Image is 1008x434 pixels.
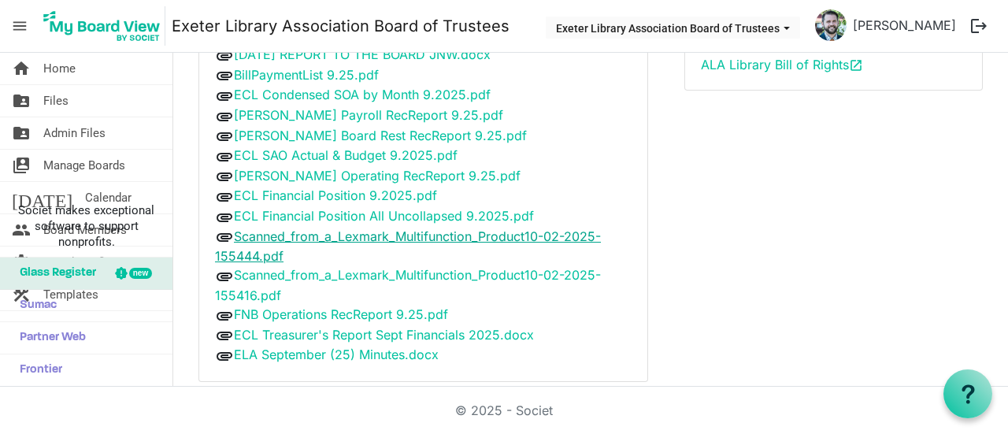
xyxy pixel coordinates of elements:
[815,9,847,41] img: 4OG8yPikDXtMM8PR9edfa7C7T-6-OyLbOG2OgoAjvc9IiTI1uaHQfF3Rh-vnD-7-6Qd50Dy-lGCDG3WDHkOmoA_thumb.png
[234,46,491,62] a: [DATE] REPORT TO THE BOARD JNW.docx
[546,17,800,39] button: Exeter Library Association Board of Trustees dropdownbutton
[215,187,234,206] span: attachment
[701,57,863,72] a: ALA Library Bill of Rightsopen_in_new
[215,66,234,85] span: attachment
[12,322,86,354] span: Partner Web
[215,267,601,303] a: Scanned_from_a_Lexmark_Multifunction_Product10-02-2025-155416.pdf
[12,85,31,117] span: folder_shared
[215,306,234,325] span: attachment
[43,150,125,181] span: Manage Boards
[12,258,96,289] span: Glass Register
[215,87,234,106] span: attachment
[215,127,234,146] span: attachment
[215,167,234,186] span: attachment
[234,187,437,203] a: ECL Financial Position 9.2025.pdf
[234,147,458,163] a: ECL SAO Actual & Budget 9.2025.pdf
[215,107,234,126] span: attachment
[12,117,31,149] span: folder_shared
[215,347,234,365] span: attachment
[455,402,553,418] a: © 2025 - Societ
[43,53,76,84] span: Home
[43,85,69,117] span: Files
[12,53,31,84] span: home
[234,327,534,343] a: ECL Treasurer's Report Sept Financials 2025.docx
[215,326,234,345] span: attachment
[234,306,448,322] a: FNB Operations RecReport 9.25.pdf
[12,290,57,321] span: Sumac
[39,6,165,46] img: My Board View Logo
[849,58,863,72] span: open_in_new
[234,168,521,184] a: [PERSON_NAME] Operating RecReport 9.25.pdf
[12,182,72,213] span: [DATE]
[215,208,234,227] span: attachment
[43,117,106,149] span: Admin Files
[215,267,234,286] span: attachment
[847,9,962,41] a: [PERSON_NAME]
[12,150,31,181] span: switch_account
[962,9,995,43] button: logout
[215,228,234,247] span: attachment
[172,10,510,42] a: Exeter Library Association Board of Trustees
[234,128,527,143] a: [PERSON_NAME] Board Rest RecReport 9.25.pdf
[85,182,132,213] span: Calendar
[215,147,234,166] span: attachment
[234,208,534,224] a: ECL Financial Position All Uncollapsed 9.2025.pdf
[129,268,152,279] div: new
[215,46,234,65] span: attachment
[7,202,165,250] span: Societ makes exceptional software to support nonprofits.
[5,11,35,41] span: menu
[234,67,379,83] a: BillPaymentList 9.25.pdf
[215,228,601,265] a: Scanned_from_a_Lexmark_Multifunction_Product10-02-2025-155444.pdf
[39,6,172,46] a: My Board View Logo
[234,107,503,123] a: [PERSON_NAME] Payroll RecReport 9.25.pdf
[234,347,439,362] a: ELA September (25) Minutes.docx
[234,87,491,102] a: ECL Condensed SOA by Month 9.2025.pdf
[12,354,62,386] span: Frontier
